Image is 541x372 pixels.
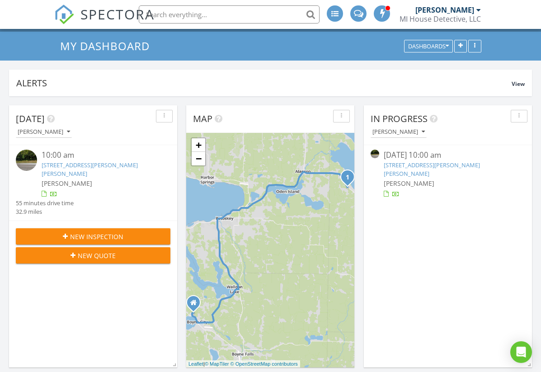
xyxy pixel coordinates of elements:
span: Map [193,113,212,125]
div: 150 Grunow Dr, Boyne City MI 49712 [193,302,199,308]
div: [PERSON_NAME] [18,129,70,135]
button: [PERSON_NAME] [371,126,427,138]
a: Zoom out [192,152,205,165]
a: [DATE] 10:00 am [STREET_ADDRESS][PERSON_NAME][PERSON_NAME] [PERSON_NAME] [371,150,525,199]
div: 55 minutes drive time [16,199,74,207]
div: Open Intercom Messenger [510,341,532,363]
div: 10:00 am [42,150,158,161]
span: [DATE] [16,113,45,125]
a: 10:00 am [STREET_ADDRESS][PERSON_NAME][PERSON_NAME] [PERSON_NAME] 55 minutes drive time 32.9 miles [16,150,170,216]
a: © OpenStreetMap contributors [231,361,298,367]
div: Dashboards [408,43,449,50]
a: My Dashboard [60,38,157,53]
span: New Quote [78,251,116,260]
div: [DATE] 10:00 am [384,150,513,161]
span: [PERSON_NAME] [42,179,92,188]
button: [PERSON_NAME] [16,126,72,138]
span: [PERSON_NAME] [384,179,434,188]
img: The Best Home Inspection Software - Spectora [54,5,74,24]
input: Search everything... [139,5,320,24]
button: New Inspection [16,228,170,245]
span: SPECTORA [80,5,155,24]
a: Leaflet [188,361,203,367]
div: [PERSON_NAME] [415,5,474,14]
img: streetview [371,150,379,158]
button: New Quote [16,247,170,264]
a: [STREET_ADDRESS][PERSON_NAME][PERSON_NAME] [384,161,480,178]
div: | [186,360,300,368]
a: [STREET_ADDRESS][PERSON_NAME][PERSON_NAME] [42,161,138,178]
div: Alerts [16,77,512,89]
span: View [512,80,525,88]
a: © MapTiler [205,361,229,367]
span: New Inspection [70,232,123,241]
span: In Progress [371,113,428,125]
div: 32.9 miles [16,207,74,216]
a: Zoom in [192,138,205,152]
i: 1 [346,174,349,181]
div: MI House Detective, LLC [400,14,481,24]
div: 10046 Rogers Rd, Alanson, MI 49706 [348,177,353,182]
a: SPECTORA [54,12,155,31]
button: Dashboards [404,40,453,53]
img: streetview [16,150,37,171]
div: [PERSON_NAME] [372,129,425,135]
